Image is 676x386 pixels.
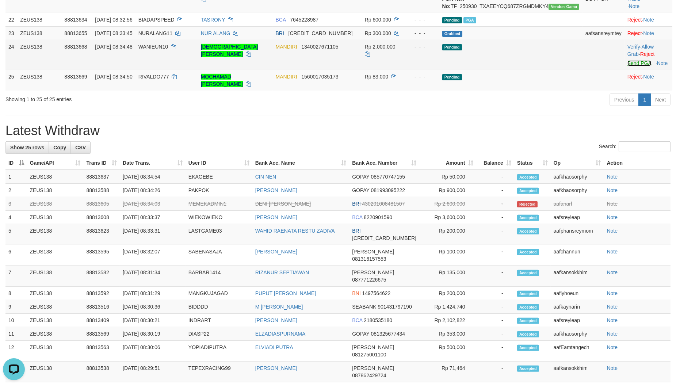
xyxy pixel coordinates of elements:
td: EKAGEBE [186,170,252,184]
a: MOCHAMAD [PERSON_NAME] [201,74,243,87]
span: Accepted [517,215,539,221]
td: [DATE] 08:34:54 [120,170,186,184]
a: CIN NEN [255,174,276,180]
td: ZEUS138 [27,245,84,266]
td: · · [625,40,672,70]
a: Note [607,228,618,234]
td: ZEUS138 [27,224,84,245]
td: TEPEXRACING99 [186,362,252,382]
a: Note [607,317,618,323]
span: BIADAPSPEED [138,17,175,23]
a: Show 25 rows [5,141,49,154]
span: BRI [352,201,360,207]
span: Copy 2180535180 to clipboard [364,317,392,323]
a: TASRONY [201,17,225,23]
span: 88813634 [64,17,87,23]
td: 6 [5,245,27,266]
td: 88813409 [83,314,120,327]
td: Rp 2,600,000 [419,197,476,211]
a: Note [607,331,618,337]
td: - [476,266,514,287]
td: 88813592 [83,287,120,300]
td: 10 [5,314,27,327]
a: Reject [627,74,642,80]
a: PUPUT [PERSON_NAME] [255,290,316,296]
a: [PERSON_NAME] [255,365,297,371]
td: ZEUS138 [27,314,84,327]
td: Rp 3,600,000 [419,211,476,224]
td: 88813605 [83,197,120,211]
span: [PERSON_NAME] [352,249,394,255]
td: ZEUS138 [27,197,84,211]
td: [DATE] 08:31:34 [120,266,186,287]
a: Note [643,17,654,23]
div: - - - [408,43,436,50]
td: 88813538 [83,362,120,382]
td: - [476,170,514,184]
td: - [476,341,514,362]
td: aafchannun [551,245,604,266]
a: ELVIADI PUTRA [255,344,293,350]
span: Rp 600.000 [365,17,391,23]
a: Allow Grab [627,44,654,57]
td: 4 [5,211,27,224]
span: Grabbed [442,31,463,37]
td: ZEUS138 [27,184,84,197]
a: Note [607,187,618,193]
span: [PERSON_NAME] [352,365,394,371]
span: [DATE] 08:34:50 [95,74,132,80]
span: Copy 1560017035173 to clipboard [301,74,338,80]
a: 1 [638,93,651,106]
label: Search: [599,141,671,152]
span: Copy 901431797190 to clipboard [378,304,412,310]
a: [PERSON_NAME] [255,187,297,193]
td: [DATE] 08:34:26 [120,184,186,197]
span: Pending [442,44,462,50]
a: WAHID RAENATA RESTU ZADIVA [255,228,335,234]
span: Accepted [517,331,539,337]
td: Rp 71,464 [419,362,476,382]
td: ZEUS138 [27,362,84,382]
a: Note [607,249,618,255]
span: Rp 300.000 [365,30,391,36]
td: aafsreyleap [551,314,604,327]
td: - [476,184,514,197]
button: Open LiveChat chat widget [3,3,25,25]
a: Verify [627,44,640,50]
td: - [476,314,514,327]
td: BIDDDD [186,300,252,314]
td: 7 [5,266,27,287]
a: ELZADIASPURNAMA [255,331,306,337]
div: - - - [408,16,436,23]
span: BCA [352,317,362,323]
a: Copy [49,141,71,154]
span: Accepted [517,318,539,324]
a: Note [643,30,654,36]
th: Trans ID: activate to sort column ascending [83,156,120,170]
td: - [476,300,514,314]
td: · [625,70,672,91]
a: Note [607,270,618,275]
td: [DATE] 08:30:06 [120,341,186,362]
a: Note [607,344,618,350]
td: INDRART [186,314,252,327]
a: Note [607,365,618,371]
td: Rp 353,000 [419,327,476,341]
td: 88813623 [83,224,120,245]
span: GOPAY [352,187,369,193]
a: Send PGA [627,60,651,66]
a: Note [607,214,618,220]
span: Copy 430201008481507 to clipboard [362,201,405,207]
td: 2 [5,184,27,197]
span: Marked by aafsreyleap [463,17,476,23]
td: aafkhaosorphy [551,184,604,197]
span: Accepted [517,345,539,351]
td: aafkhaosorphy [551,170,604,184]
td: - [476,211,514,224]
td: [DATE] 08:31:29 [120,287,186,300]
span: Accepted [517,291,539,297]
td: Rp 1,424,740 [419,300,476,314]
span: MANDIRI [276,44,297,50]
a: Reject [627,30,642,36]
td: aafkansokkhim [551,362,604,382]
